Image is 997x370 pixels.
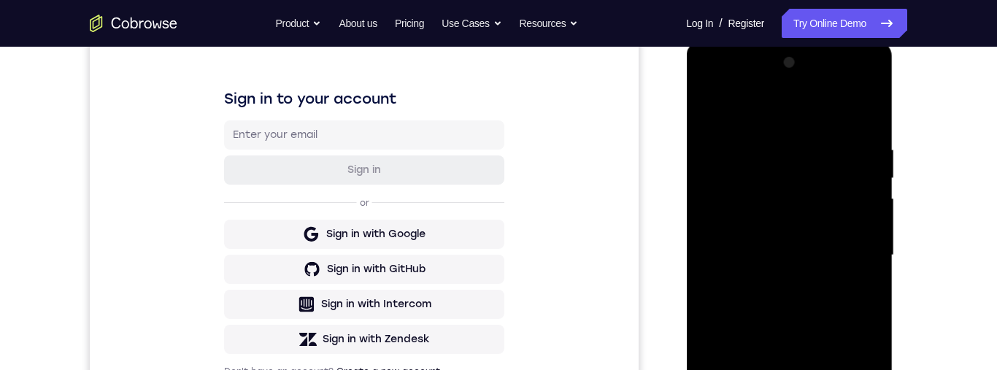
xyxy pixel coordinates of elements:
[395,9,424,38] a: Pricing
[686,9,713,38] a: Log In
[134,100,415,120] h1: Sign in to your account
[143,139,406,154] input: Enter your email
[520,9,579,38] button: Resources
[134,231,415,261] button: Sign in with Google
[276,9,322,38] button: Product
[231,309,342,323] div: Sign in with Intercom
[237,274,336,288] div: Sign in with GitHub
[233,344,340,358] div: Sign in with Zendesk
[134,266,415,296] button: Sign in with GitHub
[134,301,415,331] button: Sign in with Intercom
[267,209,282,220] p: or
[728,9,764,38] a: Register
[90,15,177,32] a: Go to the home page
[236,239,336,253] div: Sign in with Google
[134,336,415,366] button: Sign in with Zendesk
[782,9,907,38] a: Try Online Demo
[442,9,501,38] button: Use Cases
[339,9,377,38] a: About us
[719,15,722,32] span: /
[134,167,415,196] button: Sign in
